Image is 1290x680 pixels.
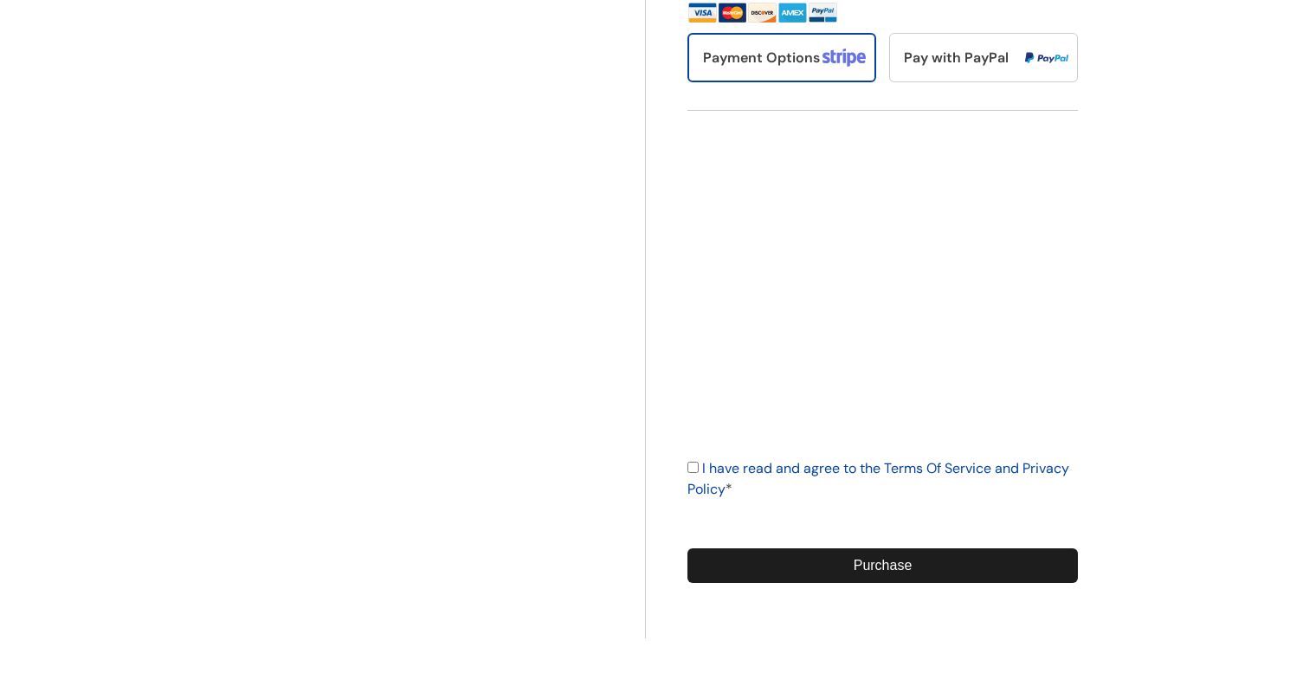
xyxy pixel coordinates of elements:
span: Pay with PayPal [904,49,1009,67]
input: I have read and agree to the Terms Of Service and Privacy Policy* [687,462,699,473]
iframe: Secure payment input frame [684,128,1074,439]
a: I have read and agree to the Terms Of Service and Privacy Policy [687,459,1069,498]
span: Payment Options [703,49,820,67]
input: Purchase [687,548,1078,583]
